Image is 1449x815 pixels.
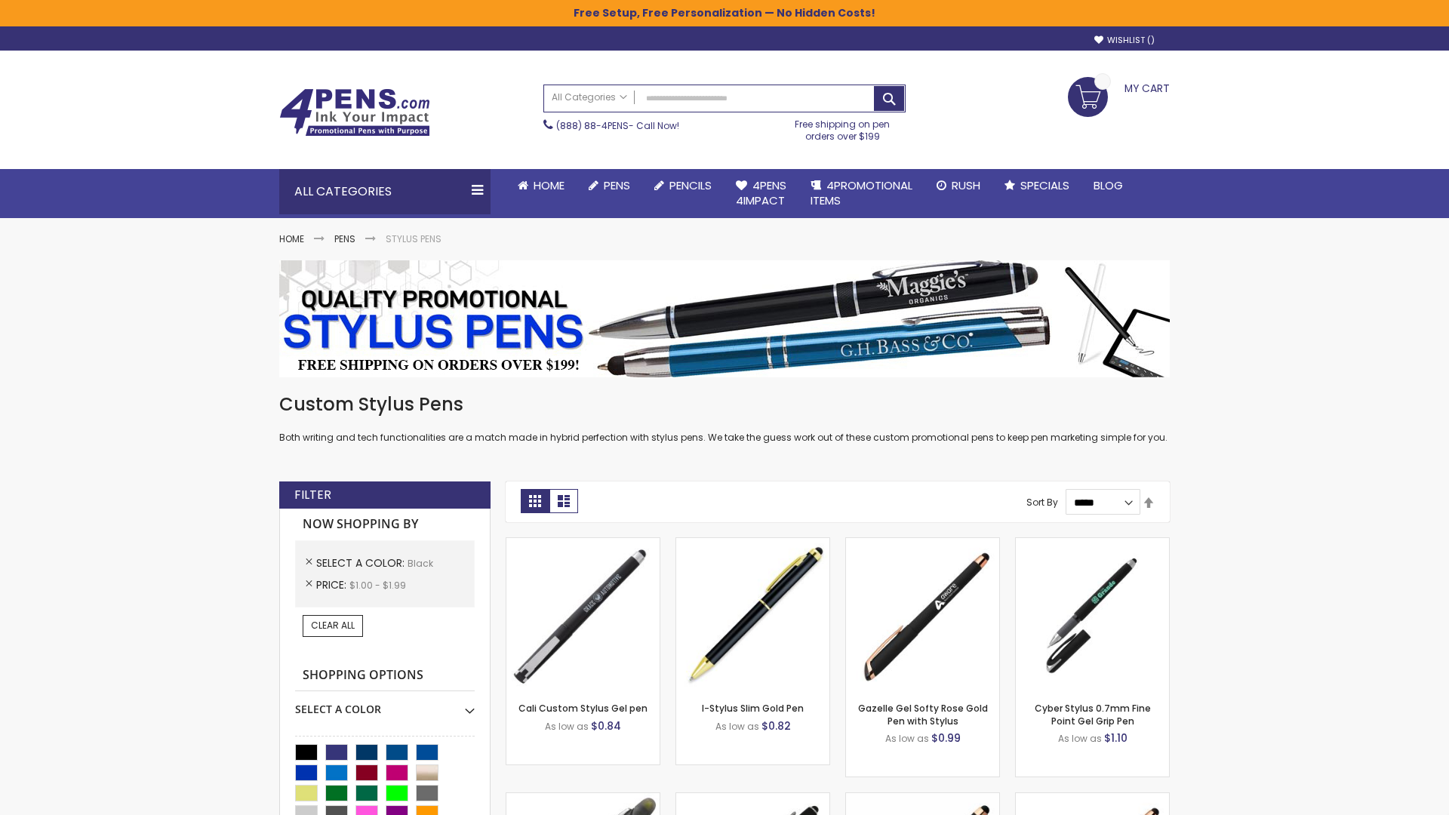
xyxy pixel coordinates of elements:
[1016,538,1169,691] img: Cyber Stylus 0.7mm Fine Point Gel Grip Pen-Black
[846,792,999,805] a: Islander Softy Rose Gold Gel Pen with Stylus-Black
[669,177,712,193] span: Pencils
[386,232,441,245] strong: Stylus Pens
[858,702,988,727] a: Gazelle Gel Softy Rose Gold Pen with Stylus
[279,260,1170,377] img: Stylus Pens
[846,537,999,550] a: Gazelle Gel Softy Rose Gold Pen with Stylus-Black
[724,169,798,218] a: 4Pens4impact
[885,732,929,745] span: As low as
[1094,35,1155,46] a: Wishlist
[316,555,408,570] span: Select A Color
[294,487,331,503] strong: Filter
[295,691,475,717] div: Select A Color
[279,392,1170,417] h1: Custom Stylus Pens
[931,730,961,746] span: $0.99
[279,169,491,214] div: All Categories
[506,792,660,805] a: Souvenir® Jalan Highlighter Stylus Pen Combo-Black
[408,557,433,570] span: Black
[1016,792,1169,805] a: Gazelle Gel Softy Rose Gold Pen with Stylus - ColorJet-Black
[556,119,679,132] span: - Call Now!
[518,702,648,715] a: Cali Custom Stylus Gel pen
[544,85,635,110] a: All Categories
[642,169,724,202] a: Pencils
[952,177,980,193] span: Rush
[761,718,791,733] span: $0.82
[811,177,912,208] span: 4PROMOTIONAL ITEMS
[1081,169,1135,202] a: Blog
[924,169,992,202] a: Rush
[1058,732,1102,745] span: As low as
[1094,177,1123,193] span: Blog
[1026,496,1058,509] label: Sort By
[1035,702,1151,727] a: Cyber Stylus 0.7mm Fine Point Gel Grip Pen
[311,619,355,632] span: Clear All
[552,91,627,103] span: All Categories
[604,177,630,193] span: Pens
[295,660,475,692] strong: Shopping Options
[676,538,829,691] img: I-Stylus Slim Gold-Black
[736,177,786,208] span: 4Pens 4impact
[577,169,642,202] a: Pens
[702,702,804,715] a: I-Stylus Slim Gold Pen
[992,169,1081,202] a: Specials
[534,177,565,193] span: Home
[591,718,621,733] span: $0.84
[334,232,355,245] a: Pens
[506,538,660,691] img: Cali Custom Stylus Gel pen-Black
[715,720,759,733] span: As low as
[303,615,363,636] a: Clear All
[798,169,924,218] a: 4PROMOTIONALITEMS
[1016,537,1169,550] a: Cyber Stylus 0.7mm Fine Point Gel Grip Pen-Black
[676,792,829,805] a: Custom Soft Touch® Metal Pens with Stylus-Black
[846,538,999,691] img: Gazelle Gel Softy Rose Gold Pen with Stylus-Black
[521,489,549,513] strong: Grid
[279,88,430,137] img: 4Pens Custom Pens and Promotional Products
[279,232,304,245] a: Home
[676,537,829,550] a: I-Stylus Slim Gold-Black
[295,509,475,540] strong: Now Shopping by
[1104,730,1128,746] span: $1.10
[349,579,406,592] span: $1.00 - $1.99
[506,537,660,550] a: Cali Custom Stylus Gel pen-Black
[780,112,906,143] div: Free shipping on pen orders over $199
[316,577,349,592] span: Price
[279,392,1170,444] div: Both writing and tech functionalities are a match made in hybrid perfection with stylus pens. We ...
[506,169,577,202] a: Home
[556,119,629,132] a: (888) 88-4PENS
[545,720,589,733] span: As low as
[1020,177,1069,193] span: Specials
